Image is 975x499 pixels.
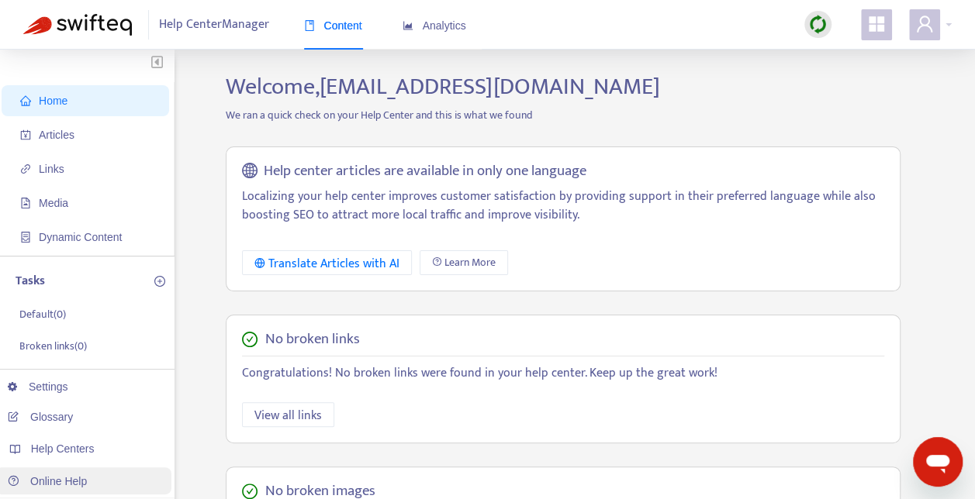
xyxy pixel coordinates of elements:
[20,163,31,174] span: link
[39,197,68,209] span: Media
[8,380,68,393] a: Settings
[867,15,886,33] span: appstore
[16,272,45,291] p: Tasks
[214,107,912,123] p: We ran a quick check on your Help Center and this is what we found
[39,129,74,141] span: Articles
[20,129,31,140] span: account-book
[254,254,399,274] div: Translate Articles with AI
[242,332,258,347] span: check-circle
[913,437,963,487] iframe: Button to launch messaging window
[444,254,496,271] span: Learn More
[242,250,412,275] button: Translate Articles with AI
[265,331,360,349] h5: No broken links
[154,276,165,287] span: plus-circle
[8,475,87,487] a: Online Help
[403,19,466,32] span: Analytics
[808,15,828,34] img: sync.dc5367851b00ba804db3.png
[31,442,95,455] span: Help Centers
[264,163,586,181] h5: Help center articles are available in only one language
[304,19,362,32] span: Content
[39,231,122,243] span: Dynamic Content
[19,306,66,322] p: Default ( 0 )
[242,188,884,225] p: Localizing your help center improves customer satisfaction by providing support in their preferre...
[915,15,934,33] span: user
[39,95,67,107] span: Home
[20,198,31,208] span: file-image
[242,484,258,499] span: check-circle
[8,411,73,423] a: Glossary
[242,402,334,427] button: View all links
[254,406,322,425] span: View all links
[242,163,258,181] span: global
[420,250,508,275] a: Learn More
[20,95,31,106] span: home
[226,67,660,106] span: Welcome, [EMAIL_ADDRESS][DOMAIN_NAME]
[242,364,884,383] p: Congratulations! No broken links were found in your help center. Keep up the great work!
[403,20,413,31] span: area-chart
[304,20,315,31] span: book
[20,232,31,243] span: container
[159,10,269,40] span: Help Center Manager
[39,163,64,175] span: Links
[23,14,132,36] img: Swifteq
[19,338,87,354] p: Broken links ( 0 )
